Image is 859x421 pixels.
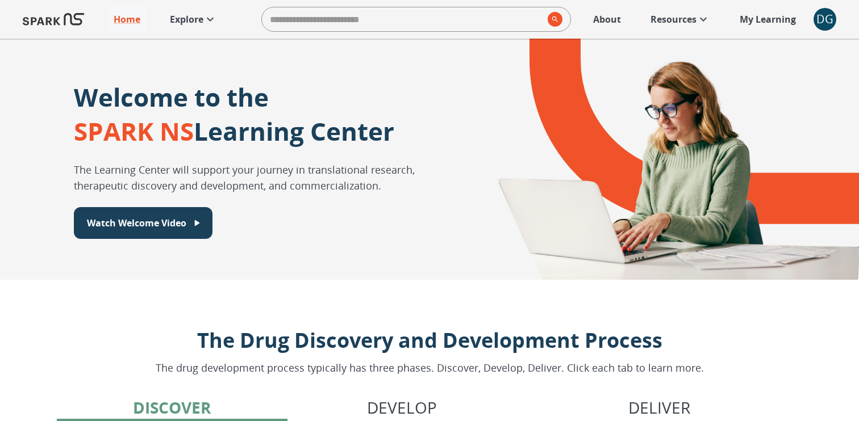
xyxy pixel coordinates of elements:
p: Watch Welcome Video [87,216,186,230]
p: The drug development process typically has three phases. Discover, Develop, Deliver. Click each t... [156,360,704,376]
p: My Learning [740,12,796,26]
a: My Learning [734,7,802,32]
button: account of current user [814,8,836,31]
a: Resources [645,7,716,32]
button: Watch Welcome Video [74,207,212,239]
a: Home [108,7,146,32]
a: About [587,7,627,32]
a: Explore [164,7,223,32]
button: search [543,7,562,31]
img: Logo of SPARK at Stanford [23,6,84,33]
p: Explore [170,12,203,26]
p: Home [114,12,140,26]
p: Discover [133,395,211,419]
p: About [593,12,621,26]
p: The Drug Discovery and Development Process [156,325,704,356]
p: The Learning Center will support your journey in translational research, therapeutic discovery an... [74,162,466,193]
span: SPARK NS [74,114,194,148]
div: A montage of drug development icons and a SPARK NS logo design element [466,39,859,280]
p: Develop [367,395,437,419]
p: Deliver [628,395,690,419]
div: DG [814,8,836,31]
p: Welcome to the Learning Center [74,80,394,148]
p: Resources [650,12,697,26]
